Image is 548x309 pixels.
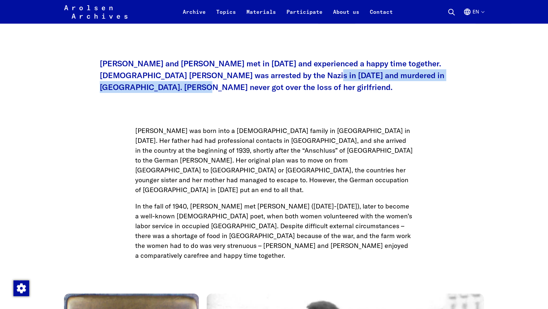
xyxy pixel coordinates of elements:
button: English, language selection [463,8,484,24]
a: Topics [211,8,241,24]
a: Participate [281,8,328,24]
a: About us [328,8,365,24]
p: [PERSON_NAME] and [PERSON_NAME] met in [DATE] and experienced a happy time together. [DEMOGRAPHIC... [100,57,448,93]
p: [PERSON_NAME] was born into a [DEMOGRAPHIC_DATA] family in [GEOGRAPHIC_DATA] in [DATE]. Her fathe... [135,126,413,195]
a: Contact [365,8,398,24]
a: Materials [241,8,281,24]
nav: Primary [178,4,398,20]
a: Archive [178,8,211,24]
img: Change consent [13,280,29,296]
p: In the fall of 1940, [PERSON_NAME] met [PERSON_NAME] ([DATE]-[DATE]), later to become a well-know... [135,201,413,260]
